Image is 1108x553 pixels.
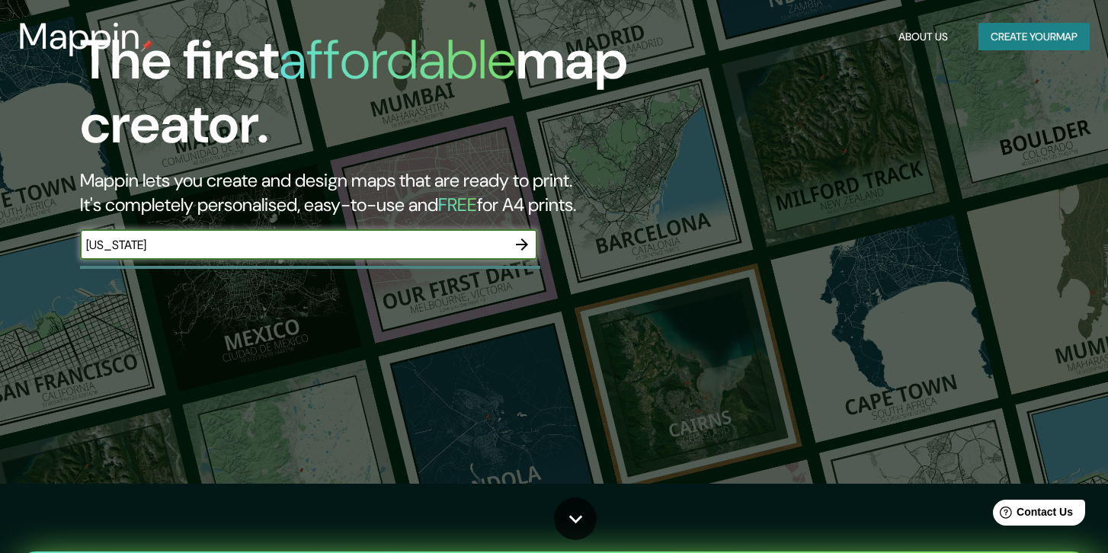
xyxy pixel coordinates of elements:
[892,23,954,51] button: About Us
[80,28,634,168] h1: The first map creator.
[18,15,141,58] h3: Mappin
[978,23,1090,51] button: Create yourmap
[972,494,1091,536] iframe: Help widget launcher
[141,40,153,52] img: mappin-pin
[80,168,634,217] h2: Mappin lets you create and design maps that are ready to print. It's completely personalised, eas...
[80,236,507,254] input: Choose your favourite place
[438,193,477,216] h5: FREE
